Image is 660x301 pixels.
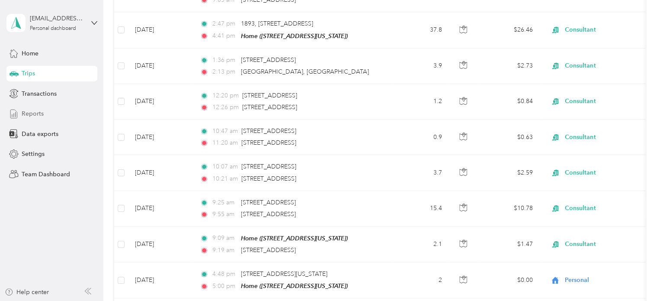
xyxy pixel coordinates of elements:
[128,262,193,298] td: [DATE]
[242,104,297,111] span: [STREET_ADDRESS]
[241,199,296,206] span: [STREET_ADDRESS]
[22,129,58,139] span: Data exports
[212,210,237,219] span: 9:55 am
[565,25,644,35] span: Consultant
[565,97,644,106] span: Consultant
[22,89,57,98] span: Transactions
[22,49,38,58] span: Home
[392,227,449,262] td: 2.1
[479,191,540,227] td: $10.78
[241,56,296,64] span: [STREET_ADDRESS]
[242,92,297,99] span: [STREET_ADDRESS]
[22,69,35,78] span: Trips
[212,269,237,279] span: 4:48 pm
[565,133,644,142] span: Consultant
[565,168,644,178] span: Consultant
[128,155,193,191] td: [DATE]
[392,120,449,155] td: 0.9
[5,288,49,297] button: Help center
[212,198,237,207] span: 9:25 am
[212,103,238,112] span: 12:26 pm
[479,155,540,191] td: $2.59
[128,49,193,84] td: [DATE]
[241,127,296,135] span: [STREET_ADDRESS]
[241,68,369,75] span: [GEOGRAPHIC_DATA], [GEOGRAPHIC_DATA]
[479,12,540,48] td: $26.46
[612,252,660,301] iframe: Everlance-gr Chat Button Frame
[565,275,644,285] span: Personal
[212,174,237,184] span: 10:21 am
[565,204,644,213] span: Consultant
[565,61,644,71] span: Consultant
[392,84,449,120] td: 1.2
[212,282,237,291] span: 5:00 pm
[392,262,449,298] td: 2
[212,126,237,136] span: 10:47 am
[241,175,296,182] span: [STREET_ADDRESS]
[212,55,237,65] span: 1:36 pm
[241,163,296,170] span: [STREET_ADDRESS]
[212,233,237,243] span: 9:09 am
[479,227,540,262] td: $1.47
[128,227,193,262] td: [DATE]
[128,191,193,227] td: [DATE]
[479,84,540,120] td: $0.84
[479,49,540,84] td: $2.73
[212,19,237,29] span: 2:47 pm
[128,12,193,48] td: [DATE]
[241,282,348,289] span: Home ([STREET_ADDRESS][US_STATE])
[241,246,296,254] span: [STREET_ADDRESS]
[128,120,193,155] td: [DATE]
[392,49,449,84] td: 3.9
[212,67,237,77] span: 2:13 pm
[241,270,327,278] span: [STREET_ADDRESS][US_STATE]
[212,31,237,41] span: 4:41 pm
[212,246,237,255] span: 9:19 am
[392,155,449,191] td: 3.7
[128,84,193,120] td: [DATE]
[22,149,45,159] span: Settings
[22,109,44,118] span: Reports
[241,20,313,27] span: 1893, [STREET_ADDRESS]
[212,138,237,148] span: 11:20 am
[212,162,237,172] span: 10:07 am
[241,210,296,218] span: [STREET_ADDRESS]
[241,235,348,242] span: Home ([STREET_ADDRESS][US_STATE])
[241,32,348,39] span: Home ([STREET_ADDRESS][US_STATE])
[22,170,70,179] span: Team Dashboard
[479,120,540,155] td: $0.63
[392,191,449,227] td: 15.4
[212,91,238,100] span: 12:20 pm
[30,26,76,31] div: Personal dashboard
[392,12,449,48] td: 37.8
[565,240,644,249] span: Consultant
[30,14,84,23] div: [EMAIL_ADDRESS][DOMAIN_NAME]
[241,139,296,146] span: [STREET_ADDRESS]
[479,262,540,298] td: $0.00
